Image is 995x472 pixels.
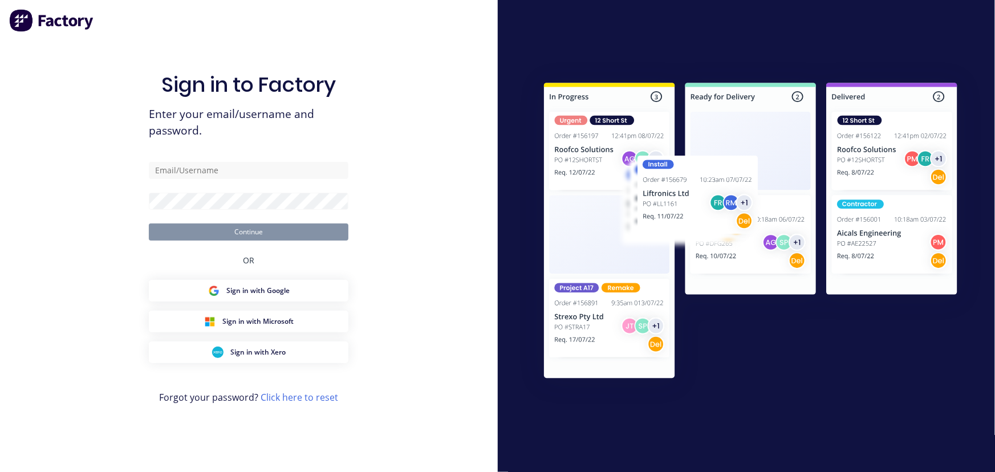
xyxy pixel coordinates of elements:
[519,60,982,405] img: Sign in
[9,9,95,32] img: Factory
[204,316,216,327] img: Microsoft Sign in
[208,285,220,296] img: Google Sign in
[159,390,338,404] span: Forgot your password?
[261,391,338,404] a: Click here to reset
[161,72,336,97] h1: Sign in to Factory
[149,106,348,139] span: Enter your email/username and password.
[222,316,294,327] span: Sign in with Microsoft
[149,280,348,302] button: Google Sign inSign in with Google
[243,241,254,280] div: OR
[230,347,286,357] span: Sign in with Xero
[149,162,348,179] input: Email/Username
[149,311,348,332] button: Microsoft Sign inSign in with Microsoft
[226,286,290,296] span: Sign in with Google
[149,223,348,241] button: Continue
[149,341,348,363] button: Xero Sign inSign in with Xero
[212,347,224,358] img: Xero Sign in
